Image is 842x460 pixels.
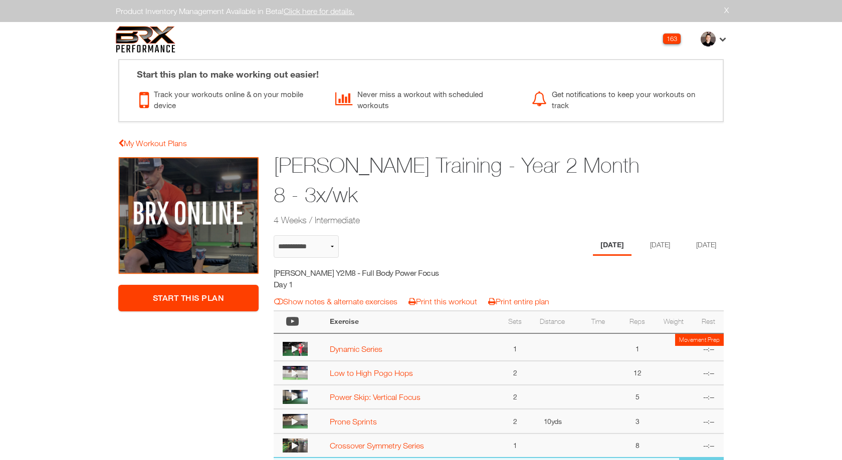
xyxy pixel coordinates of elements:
img: thumbnail.png [283,414,308,428]
td: 8 [621,433,654,457]
img: thumbnail.png [283,342,308,356]
li: Day 3 [689,235,724,256]
a: Click here for details. [284,7,354,16]
h1: [PERSON_NAME] Training - Year 2 Month 8 - 3x/wk [274,151,647,210]
td: 1 [621,333,654,361]
td: 2 [500,361,530,385]
a: Dynamic Series [330,344,382,353]
td: --:-- [694,361,724,385]
th: Distance [530,311,575,333]
img: Aaron Katz Training - Year 2 Month 8 - 3x/wk [118,157,259,275]
a: X [724,5,729,15]
div: Start this plan to make working out easier! [127,60,715,81]
a: My Workout Plans [118,139,187,148]
td: 2 [500,385,530,409]
img: thumbnail.png [283,390,308,404]
a: Low to High Pogo Hops [330,368,413,377]
td: Movement Prep [675,334,724,346]
td: 10 [530,409,575,433]
td: 5 [621,385,654,409]
td: --:-- [694,409,724,433]
td: 3 [621,409,654,433]
a: Print entire plan [488,297,549,306]
h2: 4 Weeks / Intermediate [274,214,647,226]
li: Day 1 [593,235,631,256]
td: 1 [500,433,530,457]
td: 1 [500,333,530,361]
td: --:-- [694,385,724,409]
th: Reps [621,311,654,333]
li: Day 2 [643,235,678,256]
a: Print this workout [408,297,477,306]
a: Show notes & alternate exercises [274,297,397,306]
a: Crossover Symmetry Series [330,441,424,450]
td: --:-- [694,333,724,361]
th: Exercise [325,311,500,333]
a: Power Skip: Vertical Focus [330,392,420,401]
h5: [PERSON_NAME] Y2M8 - Full Body Power Focus Day 1 [274,267,453,290]
th: Sets [500,311,530,333]
a: Start This Plan [118,285,259,311]
span: yds [551,417,562,425]
img: 6f7da32581c89ca25d665dc3aae533e4f14fe3ef_original.svg [116,26,175,53]
td: 12 [621,361,654,385]
div: Never miss a workout with scheduled workouts [335,86,516,111]
div: 163 [663,34,681,44]
th: Weight [654,311,694,333]
img: thumbnail.png [283,366,308,380]
a: Prone Sprints [330,417,377,426]
td: 2 [500,409,530,433]
td: --:-- [694,433,724,457]
div: Track your workouts online & on your mobile device [139,86,320,111]
div: Get notifications to keep your workouts on track [532,86,713,111]
img: thumbnail.png [283,438,308,452]
div: Product Inventory Management Available in Beta! [108,5,734,17]
img: thumb.jpg [701,32,716,47]
th: Rest [694,311,724,333]
th: Time [575,311,621,333]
